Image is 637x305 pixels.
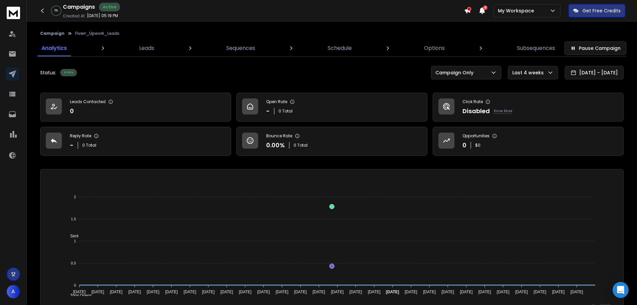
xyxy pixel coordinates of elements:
[257,290,270,294] tspan: [DATE]
[276,290,288,294] tspan: [DATE]
[460,290,472,294] tspan: [DATE]
[462,141,466,150] p: 0
[475,143,481,148] p: $ 0
[7,285,20,298] button: A
[324,40,356,56] a: Schedule
[565,66,624,79] button: [DATE] - [DATE]
[328,44,352,52] p: Schedule
[70,106,74,116] p: 0
[74,239,76,243] tspan: 1
[294,290,307,294] tspan: [DATE]
[220,290,233,294] tspan: [DATE]
[405,290,417,294] tspan: [DATE]
[236,127,427,156] a: Bounce Rate0.00%0 Total
[494,108,512,114] p: Know More
[462,99,483,104] p: Click Rate
[110,290,123,294] tspan: [DATE]
[266,106,270,116] p: -
[87,13,118,18] p: [DATE] 05:19 PM
[512,69,546,76] p: Last 4 weeks
[513,40,559,56] a: Subsequences
[266,133,292,139] p: Bounce Rate
[462,133,490,139] p: Opportunities
[435,69,476,76] p: Campaign Only
[165,290,178,294] tspan: [DATE]
[613,282,629,298] div: Open Intercom Messenger
[497,290,510,294] tspan: [DATE]
[236,93,427,122] a: Open Rate-0 Total
[479,290,491,294] tspan: [DATE]
[82,143,96,148] p: 0 Total
[222,40,259,56] a: Sequences
[266,141,285,150] p: 0.00 %
[40,127,231,156] a: Reply Rate-0 Total
[70,99,106,104] p: Leads Contacted
[74,195,76,199] tspan: 2
[65,234,79,238] span: Sent
[60,69,77,76] div: Active
[73,290,86,294] tspan: [DATE]
[570,290,583,294] tspan: [DATE]
[568,4,625,17] button: Get Free Credits
[498,7,537,14] p: My Workspace
[483,5,488,10] span: 4
[349,290,362,294] tspan: [DATE]
[40,93,231,122] a: Leads Contacted0
[441,290,454,294] tspan: [DATE]
[65,293,92,298] span: Total Opens
[63,3,95,11] h1: Campaigns
[40,31,65,36] button: Campaign
[433,93,624,122] a: Click RateDisabledKnow More
[135,40,158,56] a: Leads
[184,290,196,294] tspan: [DATE]
[55,9,58,13] p: 0 %
[74,283,76,287] tspan: 0
[139,44,154,52] p: Leads
[239,290,251,294] tspan: [DATE]
[423,290,436,294] tspan: [DATE]
[552,290,565,294] tspan: [DATE]
[279,108,293,114] p: 0 Total
[202,290,215,294] tspan: [DATE]
[70,133,91,139] p: Reply Rate
[331,290,344,294] tspan: [DATE]
[294,143,308,148] p: 0 Total
[7,7,20,19] img: logo
[75,31,119,36] p: Fiverr_Upwork_Leads
[534,290,546,294] tspan: [DATE]
[420,40,449,56] a: Options
[128,290,141,294] tspan: [DATE]
[386,290,399,294] tspan: [DATE]
[424,44,445,52] p: Options
[71,261,76,265] tspan: 0.5
[70,141,74,150] p: -
[433,127,624,156] a: Opportunities0$0
[99,3,120,11] div: Active
[37,40,71,56] a: Analytics
[515,290,528,294] tspan: [DATE]
[63,13,86,19] p: Created At:
[313,290,325,294] tspan: [DATE]
[71,217,76,221] tspan: 1.5
[40,69,56,76] p: Status:
[564,42,626,55] button: Pause Campaign
[368,290,381,294] tspan: [DATE]
[266,99,287,104] p: Open Rate
[147,290,160,294] tspan: [DATE]
[517,44,555,52] p: Subsequences
[582,7,621,14] p: Get Free Credits
[462,106,490,116] p: Disabled
[226,44,255,52] p: Sequences
[41,44,67,52] p: Analytics
[91,290,104,294] tspan: [DATE]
